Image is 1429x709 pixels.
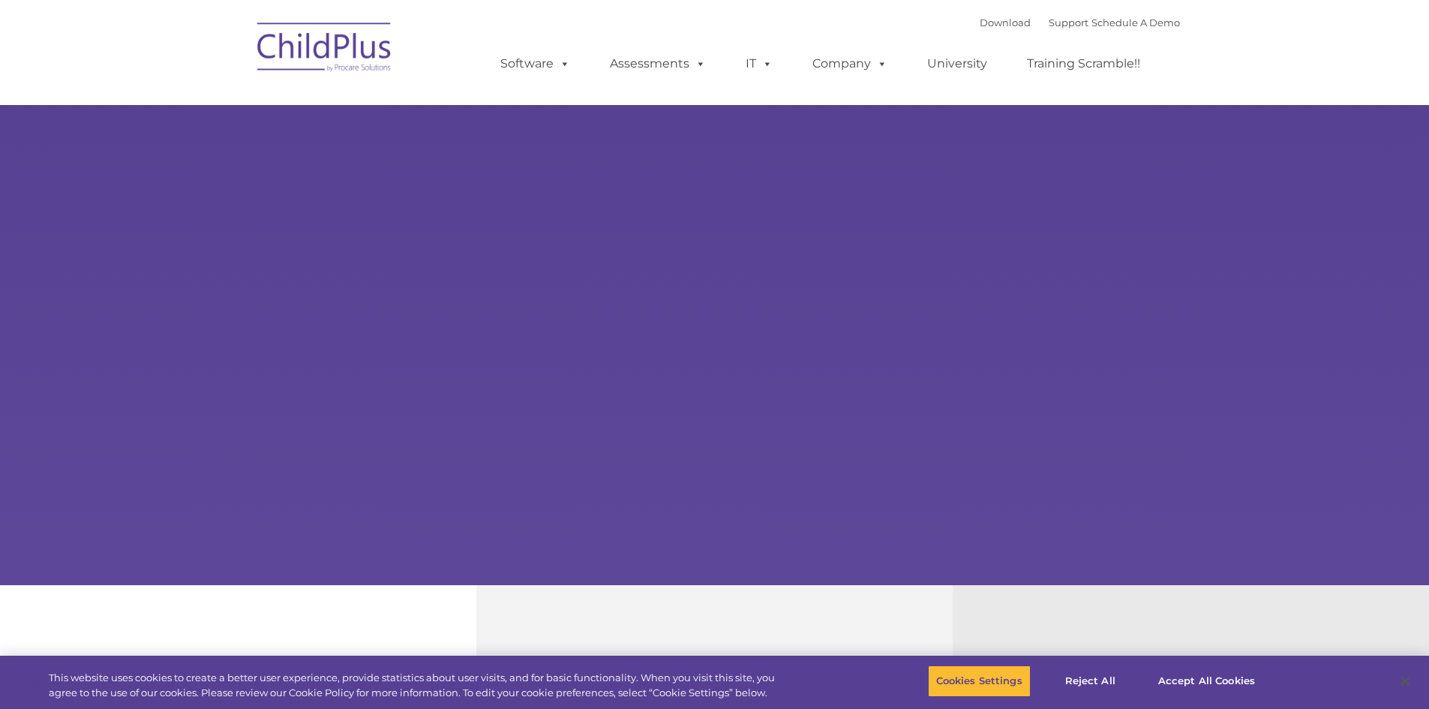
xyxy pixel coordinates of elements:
a: Download [980,17,1031,29]
a: Software [485,49,585,79]
a: University [912,49,1002,79]
button: Close [1388,665,1421,698]
a: Schedule A Demo [1091,17,1180,29]
button: Reject All [1043,665,1137,697]
a: Company [797,49,902,79]
a: IT [731,49,788,79]
font: | [980,17,1180,29]
a: Support [1049,17,1088,29]
a: Assessments [595,49,721,79]
button: Accept All Cookies [1150,665,1263,697]
button: Cookies Settings [928,665,1031,697]
img: ChildPlus by Procare Solutions [250,12,400,87]
div: This website uses cookies to create a better user experience, provide statistics about user visit... [49,671,786,700]
a: Training Scramble!! [1012,49,1155,79]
